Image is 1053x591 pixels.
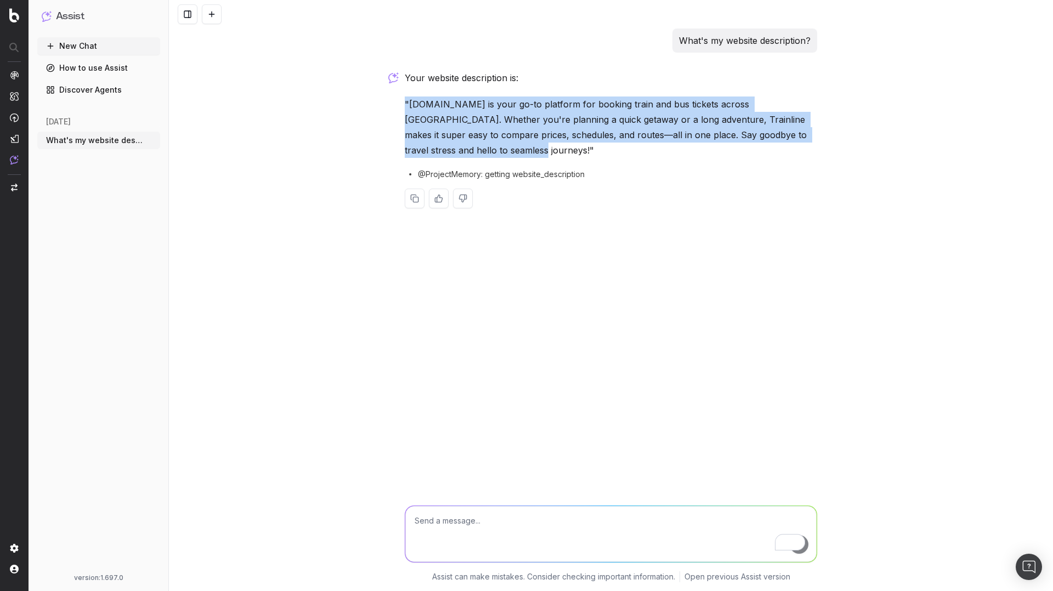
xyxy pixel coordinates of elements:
p: What's my website description? [679,33,811,48]
img: Analytics [10,71,19,79]
img: Assist [10,155,19,164]
p: Your website description is: [405,70,817,86]
span: @ProjectMemory: getting website_description [418,169,585,180]
img: Botify logo [9,8,19,22]
img: Setting [10,544,19,553]
p: "[DOMAIN_NAME] is your go-to platform for booking train and bus tickets across [GEOGRAPHIC_DATA].... [405,96,817,158]
p: Assist can make mistakes. Consider checking important information. [432,571,675,582]
span: What's my website description? [46,135,143,146]
img: Assist [42,11,52,21]
button: New Chat [37,37,160,55]
div: Open Intercom Messenger [1016,554,1042,580]
div: version: 1.697.0 [42,573,156,582]
a: Open previous Assist version [684,571,790,582]
a: How to use Assist [37,59,160,77]
img: My account [10,565,19,573]
h1: Assist [56,9,84,24]
img: Activation [10,113,19,122]
img: Studio [10,134,19,143]
span: [DATE] [46,116,71,127]
button: What's my website description? [37,132,160,149]
textarea: To enrich screen reader interactions, please activate Accessibility in Grammarly extension settings [405,506,817,562]
button: Assist [42,9,156,24]
img: Intelligence [10,92,19,101]
img: Botify assist logo [388,72,399,83]
a: Discover Agents [37,81,160,99]
img: Switch project [11,184,18,191]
